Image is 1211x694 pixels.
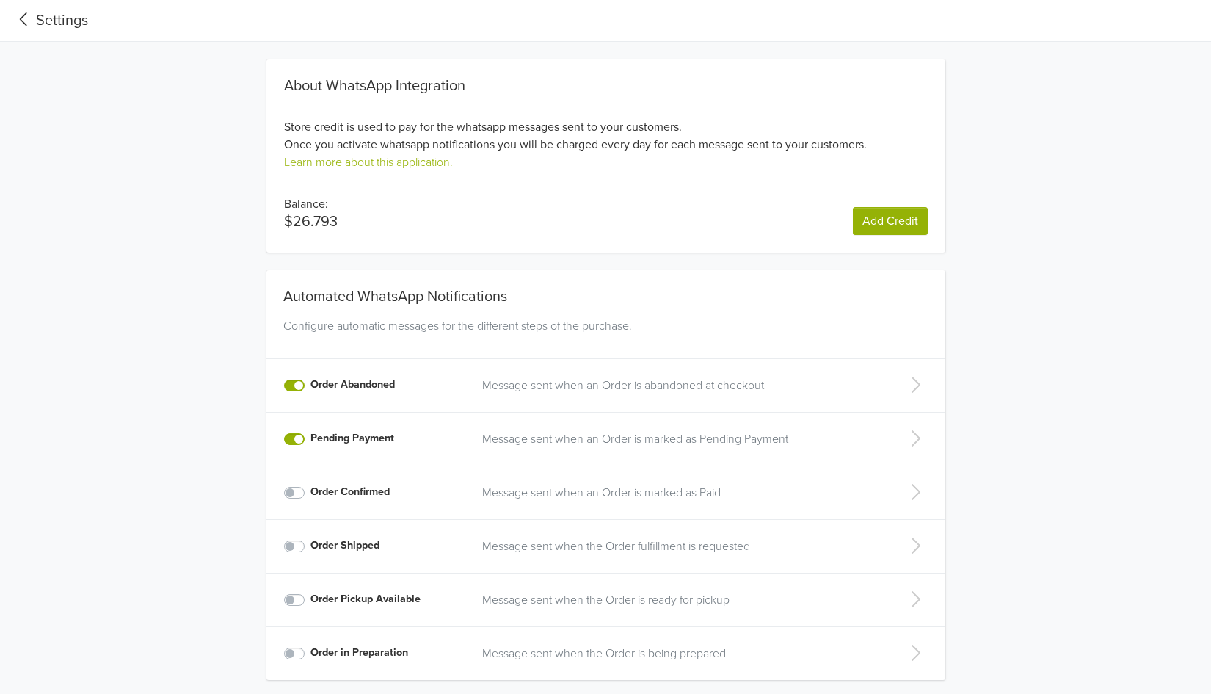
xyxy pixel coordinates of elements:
[284,195,338,213] p: Balance:
[482,591,876,609] a: Message sent when the Order is ready for pickup
[284,213,338,231] p: $26.793
[284,155,453,170] a: Learn more about this application.
[310,484,390,500] label: Order Confirmed
[482,645,876,662] a: Message sent when the Order is being prepared
[310,645,408,661] label: Order in Preparation
[277,270,934,311] div: Automated WhatsApp Notifications
[482,430,876,448] a: Message sent when an Order is marked as Pending Payment
[310,538,379,554] label: Order Shipped
[277,317,934,353] div: Configure automatic messages for the different steps of the purchase.
[310,591,421,607] label: Order Pickup Available
[482,377,876,394] a: Message sent when an Order is abandoned at checkout
[12,10,88,32] a: Settings
[266,77,945,171] div: Store credit is used to pay for the whatsapp messages sent to your customers. Once you activate w...
[310,430,394,447] label: Pending Payment
[482,538,876,555] a: Message sent when the Order fulfillment is requested
[284,77,928,95] div: About WhatsApp Integration
[853,207,928,235] a: Add Credit
[310,377,395,393] label: Order Abandoned
[482,484,876,502] a: Message sent when an Order is marked as Paid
